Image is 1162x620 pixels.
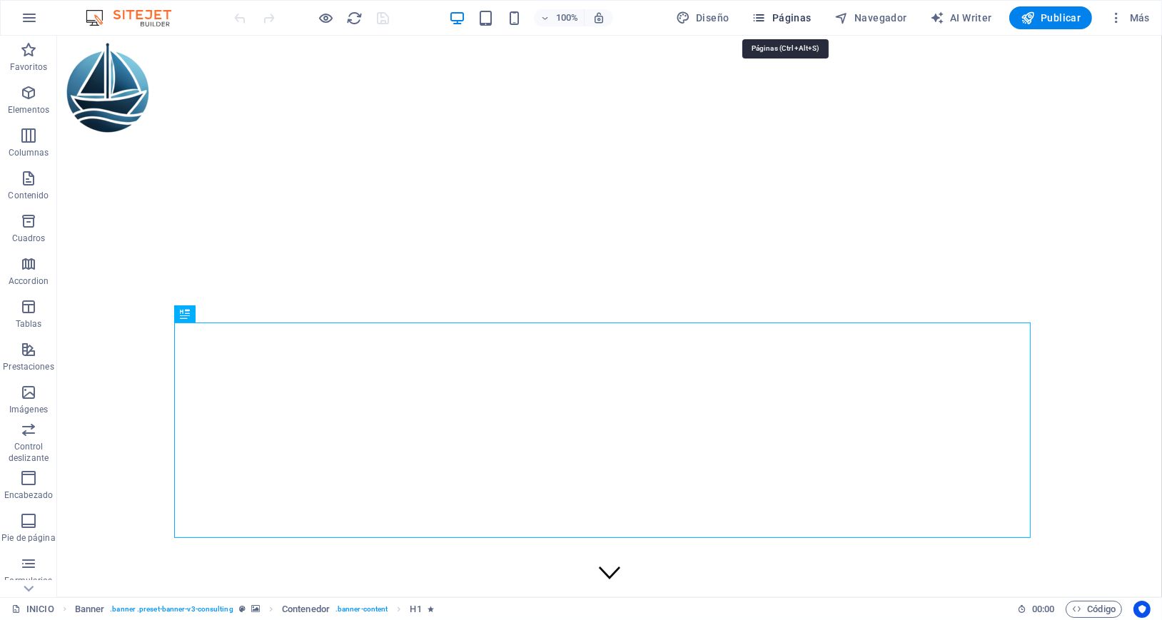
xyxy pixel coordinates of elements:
[1,532,55,544] p: Pie de página
[747,6,817,29] button: Páginas
[1009,6,1093,29] button: Publicar
[410,601,422,618] span: Haz clic para seleccionar y doble clic para editar
[10,61,47,73] p: Favoritos
[82,9,189,26] img: Editor Logo
[16,318,42,330] p: Tablas
[318,9,335,26] button: Haz clic para salir del modo de previsualización y seguir editando
[534,9,585,26] button: 100%
[930,11,992,25] span: AI Writer
[555,9,578,26] h6: 100%
[1109,11,1150,25] span: Más
[752,11,812,25] span: Páginas
[924,6,998,29] button: AI Writer
[3,361,54,372] p: Prestaciones
[1133,601,1151,618] button: Usercentrics
[592,11,605,24] i: Al redimensionar, ajustar el nivel de zoom automáticamente para ajustarse al dispositivo elegido.
[9,275,49,287] p: Accordion
[1032,601,1054,618] span: 00 00
[670,6,735,29] button: Diseño
[1017,601,1055,618] h6: Tiempo de la sesión
[4,575,52,586] p: Formularios
[1103,6,1156,29] button: Más
[829,6,913,29] button: Navegador
[75,601,105,618] span: Haz clic para seleccionar y doble clic para editar
[1021,11,1081,25] span: Publicar
[1072,601,1116,618] span: Código
[239,605,246,613] i: Este elemento es un preajuste personalizable
[347,10,363,26] i: Volver a cargar página
[9,147,49,158] p: Columnas
[12,233,46,244] p: Cuadros
[8,190,49,201] p: Contenido
[1042,604,1044,614] span: :
[282,601,330,618] span: Haz clic para seleccionar y doble clic para editar
[428,605,434,613] i: El elemento contiene una animación
[1066,601,1122,618] button: Código
[335,601,388,618] span: . banner-content
[834,11,907,25] span: Navegador
[9,404,48,415] p: Imágenes
[4,489,53,501] p: Encabezado
[346,9,363,26] button: reload
[8,104,49,116] p: Elementos
[11,601,54,618] a: Haz clic para cancelar la selección y doble clic para abrir páginas
[110,601,233,618] span: . banner .preset-banner-v3-consulting
[75,601,434,618] nav: breadcrumb
[251,605,260,613] i: Este elemento contiene un fondo
[670,6,735,29] div: Diseño (Ctrl+Alt+Y)
[676,11,729,25] span: Diseño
